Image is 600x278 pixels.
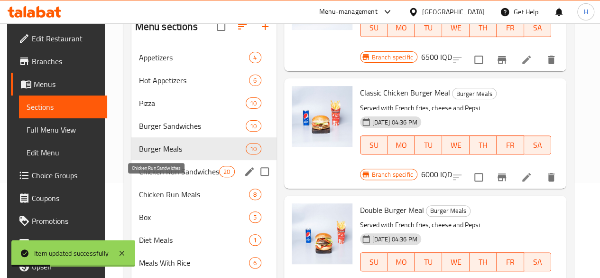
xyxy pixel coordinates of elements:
[139,52,249,63] div: Appetizers
[220,167,234,176] span: 20
[473,21,493,35] span: TH
[418,255,438,269] span: TU
[131,229,277,251] div: Diet Meals1
[32,192,100,204] span: Coupons
[446,21,466,35] span: WE
[368,53,417,62] span: Branch specific
[32,261,100,272] span: Upsell
[249,213,260,222] span: 5
[139,257,249,268] span: Meals With Rice
[500,255,520,269] span: FR
[27,101,100,113] span: Sections
[360,203,424,217] span: Double Burger Meal
[469,167,489,187] span: Select to update
[11,164,107,187] a: Choice Groups
[246,143,261,154] div: items
[11,50,107,73] a: Branches
[11,27,107,50] a: Edit Restaurant
[135,19,198,34] h2: Menu sections
[421,50,452,64] h6: 6500 IQD
[139,75,249,86] div: Hot Appetizers
[497,252,524,271] button: FR
[139,166,220,177] span: Chicken Run Sandwiches
[131,206,277,229] div: Box5
[131,160,277,183] div: Chicken Run Sandwiches20edit
[452,88,496,99] span: Burger Meals
[242,164,257,179] button: edit
[388,18,415,37] button: MO
[249,53,260,62] span: 4
[364,21,384,35] span: SU
[442,252,470,271] button: WE
[11,232,107,255] a: Menu disclaimer
[19,141,107,164] a: Edit Menu
[583,7,588,17] span: H
[418,138,438,152] span: TU
[470,18,497,37] button: TH
[27,147,100,158] span: Edit Menu
[360,219,552,231] p: Served with French fries, cheese and Pepsi
[249,76,260,85] span: 6
[131,92,277,115] div: Pizza10
[19,96,107,118] a: Sections
[446,138,466,152] span: WE
[368,170,417,179] span: Branch specific
[246,120,261,132] div: items
[139,189,249,200] span: Chicken Run Meals
[32,238,100,249] span: Menu disclaimer
[249,211,261,223] div: items
[292,203,352,264] img: Double Burger Meal
[219,166,234,177] div: items
[246,144,260,153] span: 10
[139,143,246,154] span: Burger Meals
[131,183,277,206] div: Chicken Run Meals8
[139,97,246,109] span: Pizza
[415,18,442,37] button: TU
[473,255,493,269] span: TH
[442,135,470,154] button: WE
[524,135,552,154] button: SA
[249,234,261,246] div: items
[540,166,563,189] button: delete
[11,187,107,210] a: Coupons
[246,122,260,131] span: 10
[11,255,107,278] a: Upsell
[360,135,388,154] button: SU
[249,190,260,199] span: 8
[139,234,249,246] span: Diet Meals
[131,69,277,92] div: Hot Appetizers6
[369,235,421,244] span: [DATE] 04:36 PM
[131,137,277,160] div: Burger Meals10
[497,18,524,37] button: FR
[249,75,261,86] div: items
[497,135,524,154] button: FR
[360,252,388,271] button: SU
[422,7,485,17] div: [GEOGRAPHIC_DATA]
[11,73,107,96] a: Menus
[34,248,109,259] div: Item updated successfully
[421,168,452,181] h6: 6000 IQD
[32,56,100,67] span: Branches
[131,251,277,274] div: Meals With Rice6
[139,120,246,132] span: Burger Sandwiches
[139,211,249,223] span: Box
[34,78,100,90] span: Menus
[246,99,260,108] span: 10
[470,252,497,271] button: TH
[292,86,352,147] img: Classic Chicken Burger Meal
[249,52,261,63] div: items
[521,54,532,66] a: Edit menu item
[249,259,260,268] span: 6
[231,15,254,38] span: Sort sections
[490,166,513,189] button: Branch-specific-item
[528,21,548,35] span: SA
[446,255,466,269] span: WE
[19,118,107,141] a: Full Menu View
[254,15,277,38] button: Add section
[426,205,471,217] div: Burger Meals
